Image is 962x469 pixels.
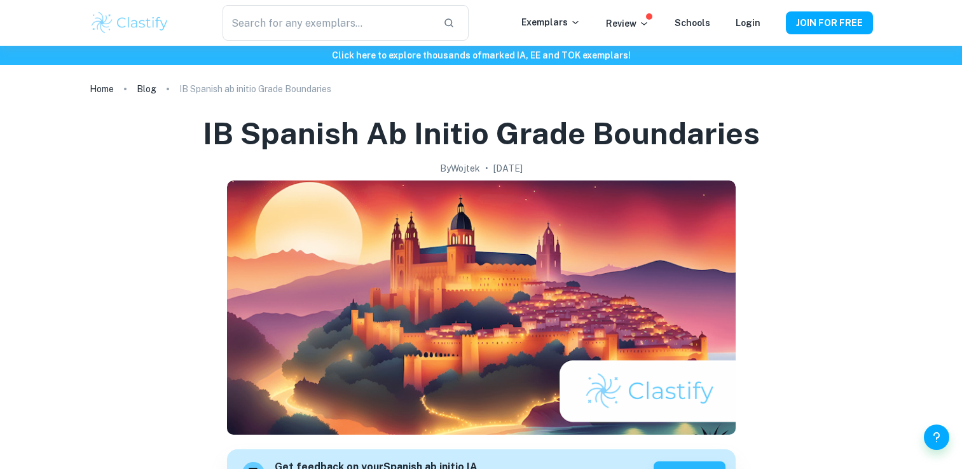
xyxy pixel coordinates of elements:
[493,161,523,175] h2: [DATE]
[90,10,170,36] img: Clastify logo
[606,17,649,31] p: Review
[137,80,156,98] a: Blog
[203,113,760,154] h1: IB Spanish ab initio Grade Boundaries
[227,180,736,435] img: IB Spanish ab initio Grade Boundaries cover image
[179,82,331,96] p: IB Spanish ab initio Grade Boundaries
[521,15,581,29] p: Exemplars
[440,161,480,175] h2: By Wojtek
[485,161,488,175] p: •
[924,425,949,450] button: Help and Feedback
[90,80,114,98] a: Home
[736,18,760,28] a: Login
[786,11,873,34] button: JOIN FOR FREE
[675,18,710,28] a: Schools
[3,48,959,62] h6: Click here to explore thousands of marked IA, EE and TOK exemplars !
[223,5,432,41] input: Search for any exemplars...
